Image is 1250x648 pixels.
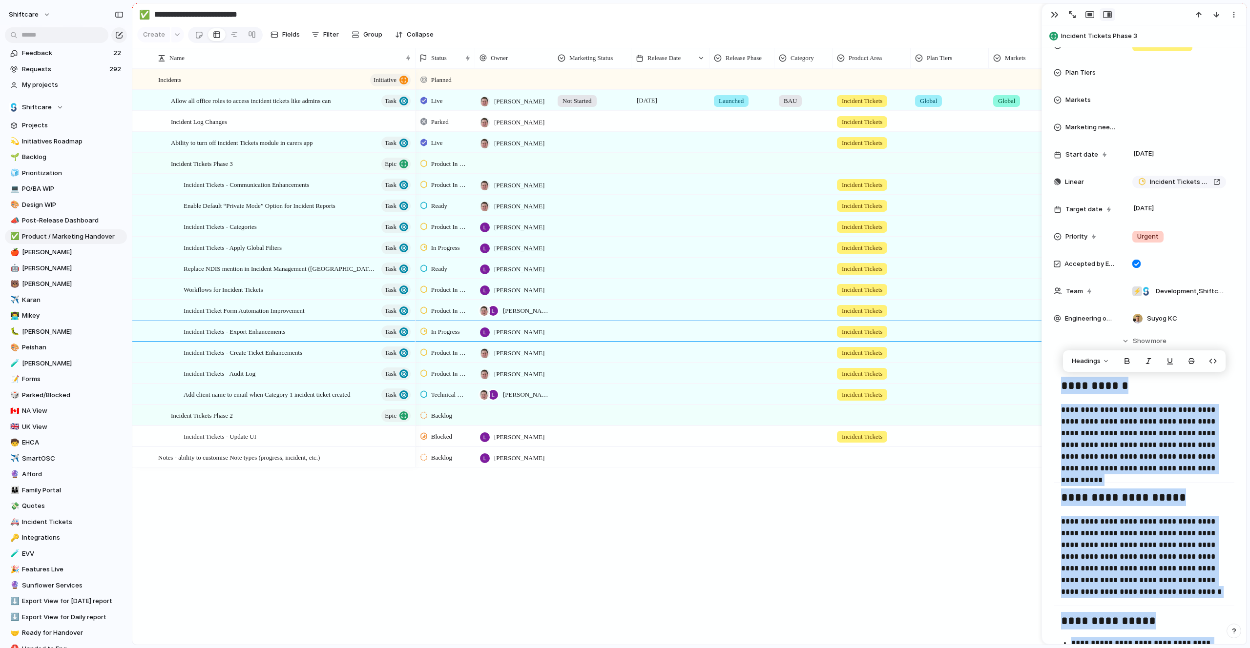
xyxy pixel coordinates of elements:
[431,96,443,106] span: Live
[842,138,882,148] span: Incident Tickets
[9,628,19,638] button: 🤝
[9,501,19,511] button: 💸
[184,242,282,253] span: Incident Tickets - Apply Global Filters
[494,243,544,253] span: [PERSON_NAME]
[1137,232,1159,242] span: Urgent
[171,158,233,169] span: Incident Tickets Phase 3
[10,437,17,448] div: 🧒
[10,564,17,575] div: 🎉
[5,594,127,608] div: ⬇️Export View for [DATE] report
[9,406,19,416] button: 🇨🇦
[385,304,396,318] span: Task
[5,626,127,640] div: 🤝Ready for Handover
[5,404,127,418] a: 🇨🇦NA View
[22,327,124,337] span: [PERSON_NAME]
[5,293,127,307] div: ✈️Karan
[634,95,660,106] span: [DATE]
[385,388,396,402] span: Task
[22,469,124,479] span: Afford
[22,168,124,178] span: Prioritization
[22,102,52,112] span: Shiftcare
[431,264,447,274] span: Ready
[9,295,19,305] button: ✈️
[431,285,467,295] span: Product In Progress
[385,157,396,171] span: Epic
[381,137,411,149] button: Task
[920,96,937,106] span: Global
[5,166,127,181] a: 🧊Prioritization
[22,438,124,447] span: EHCA
[5,499,127,513] div: 💸Quotes
[9,454,19,464] button: ✈️
[927,53,952,63] span: Plan Tiers
[9,612,19,622] button: ⬇️
[10,247,17,258] div: 🍎
[385,367,396,381] span: Task
[5,530,127,545] a: 🔑Integrations
[385,136,396,150] span: Task
[5,515,127,529] a: 🚑Incident Tickets
[494,264,544,274] span: [PERSON_NAME]
[1065,150,1098,160] span: Start date
[10,532,17,544] div: 🔑
[10,167,17,179] div: 🧊
[5,467,127,482] a: 🔮Afford
[5,420,127,434] div: 🇬🇧UK View
[9,279,19,289] button: 🐻
[381,200,411,212] button: Task
[431,201,447,211] span: Ready
[22,501,124,511] span: Quotes
[137,7,152,22] button: ✅
[494,223,544,232] span: [PERSON_NAME]
[10,516,17,527] div: 🚑
[184,263,378,274] span: Replace NDIS mention in Incident Management ([GEOGRAPHIC_DATA]/[GEOGRAPHIC_DATA]/[GEOGRAPHIC_DATA])
[1156,286,1226,296] span: Development , Shiftcare
[5,372,127,386] div: 📝Forms
[10,453,17,464] div: ✈️
[9,216,19,225] button: 📣
[5,308,127,323] div: 👨‍💻Mikey
[719,96,744,106] span: Launched
[9,263,19,273] button: 🤖
[1064,259,1116,269] span: Accepted by Engineering
[171,95,331,106] span: Allow all office roles to access incident tickets like admins can
[5,261,127,276] a: 🤖[PERSON_NAME]
[1065,177,1084,187] span: Linear
[5,340,127,355] a: 🎨Peishan
[5,245,127,260] a: 🍎[PERSON_NAME]
[9,565,19,574] button: 🎉
[381,179,411,191] button: Task
[5,277,127,291] div: 🐻[PERSON_NAME]
[562,96,592,106] span: Not Started
[381,409,411,422] button: Epic
[171,116,227,127] span: Incident Log Changes
[22,374,124,384] span: Forms
[385,199,396,213] span: Task
[431,138,443,148] span: Live
[5,229,127,244] div: ✅Product / Marketing Handover
[109,64,123,74] span: 292
[998,96,1015,106] span: Global
[385,220,396,234] span: Task
[9,232,19,242] button: ✅
[184,283,263,295] span: Workflows for Incident Tickets
[9,549,19,559] button: 🧪
[385,325,396,339] span: Task
[5,150,127,164] a: 🌱Backlog
[1150,177,1209,187] span: Incident Tickets - Filters and Export
[784,96,797,106] span: BAU
[22,232,124,242] span: Product / Marketing Handover
[10,485,17,496] div: 👪
[184,221,257,232] span: Incident Tickets - Categories
[391,27,437,42] button: Collapse
[5,578,127,593] a: 🔮Sunflower Services
[9,327,19,337] button: 🐛
[10,628,17,639] div: 🤝
[5,100,127,115] button: Shiftcare
[22,390,124,400] span: Parked/Blocked
[4,7,56,22] button: shiftcare
[381,325,411,338] button: Task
